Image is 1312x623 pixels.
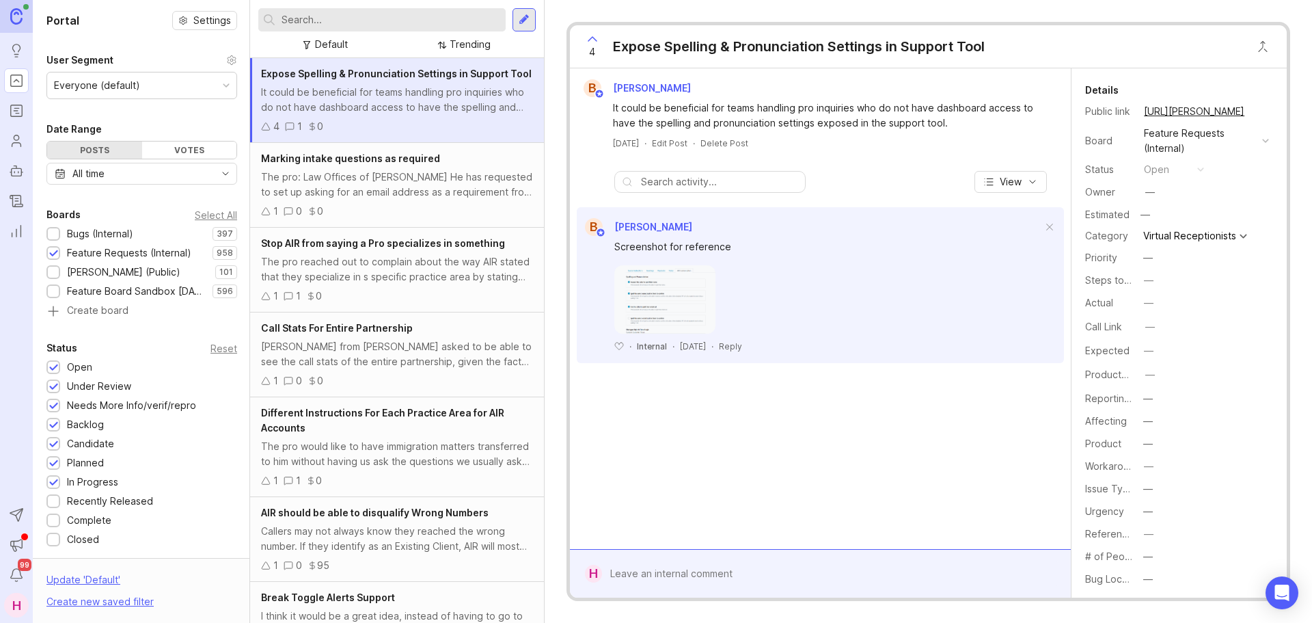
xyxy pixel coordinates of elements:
[296,204,302,219] div: 0
[1144,527,1153,542] div: —
[250,313,544,397] a: Call Stats For Entire Partnership[PERSON_NAME] from [PERSON_NAME] asked to be able to see the cal...
[1085,321,1122,332] label: Call Link
[1085,505,1124,517] label: Urgency
[614,221,692,233] span: [PERSON_NAME]
[296,558,302,573] div: 0
[614,265,715,334] img: https://canny-assets.io/images/d02e18ef322dacc66c241fc4ef0eff55.png
[210,345,237,352] div: Reset
[261,339,533,369] div: [PERSON_NAME] from [PERSON_NAME] asked to be able to see the call stats of the entire partnership...
[215,168,236,179] svg: toggle icon
[1144,162,1169,177] div: open
[1085,393,1158,404] label: Reporting Team
[589,44,595,59] span: 4
[1143,572,1153,587] div: —
[1145,185,1155,200] div: —
[296,289,301,304] div: 1
[1085,162,1133,177] div: Status
[672,341,674,352] div: ·
[250,58,544,143] a: Expose Spelling & Pronunciation Settings in Support ToolIt could be beneficial for teams handling...
[585,218,603,236] div: B
[46,594,154,609] div: Create new saved filter
[261,592,395,603] span: Break Toggle Alerts Support
[1266,576,1298,609] div: Open Intercom Messenger
[282,12,500,27] input: Search...
[575,79,702,97] a: B[PERSON_NAME]
[219,267,233,278] p: 101
[316,473,322,488] div: 0
[67,436,114,451] div: Candidate
[1140,525,1158,543] button: Reference(s)
[1085,228,1133,243] div: Category
[195,211,237,219] div: Select All
[1085,274,1178,286] label: Steps to Reproduce
[316,289,322,304] div: 0
[1140,271,1158,289] button: Steps to Reproduce
[273,119,279,134] div: 4
[250,497,544,582] a: AIR should be able to disqualify Wrong NumbersCallers may not always know they reached the wrong ...
[652,137,687,149] div: Edit Post
[584,79,601,97] div: B
[1145,319,1155,334] div: —
[142,142,237,159] div: Votes
[217,228,233,239] p: 397
[613,37,985,56] div: Expose Spelling & Pronunciation Settings in Support Tool
[644,137,646,149] div: ·
[1143,231,1236,241] div: Virtual Receptionists
[317,204,323,219] div: 0
[67,284,206,299] div: Feature Board Sandbox [DATE]
[637,341,667,352] div: Internal
[613,101,1043,131] div: It could be beneficial for teams handling pro inquiries who do not have dashboard access to have ...
[1085,551,1182,562] label: # of People Affected
[315,37,348,52] div: Default
[4,98,29,123] a: Roadmaps
[261,237,505,249] span: Stop AIR from saying a Pro specializes in something
[4,533,29,557] button: Announcements
[273,558,278,573] div: 1
[1140,294,1158,312] button: Actual
[4,503,29,527] button: Send to Autopilot
[585,565,602,583] div: H
[172,11,237,30] button: Settings
[711,341,713,352] div: ·
[273,373,278,388] div: 1
[614,239,1042,254] div: Screenshot for reference
[595,228,605,238] img: member badge
[4,593,29,618] div: H
[67,379,131,394] div: Under Review
[261,170,533,200] div: The pro: Law Offices of [PERSON_NAME] He has requested to set up asking for an email address as a...
[719,341,742,352] div: Reply
[1000,175,1022,189] span: View
[261,153,440,164] span: Marking intake questions as required
[261,507,489,518] span: AIR should be able to disqualify Wrong Numbers
[261,254,533,284] div: The pro reached out to complain about the way AIR stated that they specialize in s specific pract...
[1144,459,1153,474] div: —
[4,129,29,153] a: Users
[10,8,23,24] img: Canny Home
[296,473,301,488] div: 1
[250,228,544,313] a: Stop AIR from saying a Pro specializes in somethingThe pro reached out to complain about the way ...
[67,532,99,547] div: Closed
[67,246,191,261] div: Feature Requests (Internal)
[1141,366,1159,384] button: ProductboardID
[67,417,104,432] div: Backlog
[261,439,533,469] div: The pro would like to have immigration matters transferred to him without having us ask the quest...
[613,137,639,149] a: [DATE]
[1145,367,1155,382] div: —
[1143,250,1153,265] div: —
[67,360,92,375] div: Open
[250,143,544,228] a: Marking intake questions as requiredThe pro: Law Offices of [PERSON_NAME] He has requested to set...
[296,373,302,388] div: 0
[641,174,798,189] input: Search activity...
[613,82,691,94] span: [PERSON_NAME]
[217,286,233,297] p: 596
[1085,438,1121,449] label: Product
[1085,133,1133,148] div: Board
[273,289,278,304] div: 1
[67,455,104,470] div: Planned
[261,524,533,554] div: Callers may not always know they reached the wrong number. If they identify as an Existing Client...
[1140,342,1158,360] button: Expected
[67,265,180,280] div: [PERSON_NAME] (Public)
[250,397,544,497] a: Different Instructions For Each Practice Area for AIR AccountsThe pro would like to have immigrat...
[4,219,29,243] a: Reporting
